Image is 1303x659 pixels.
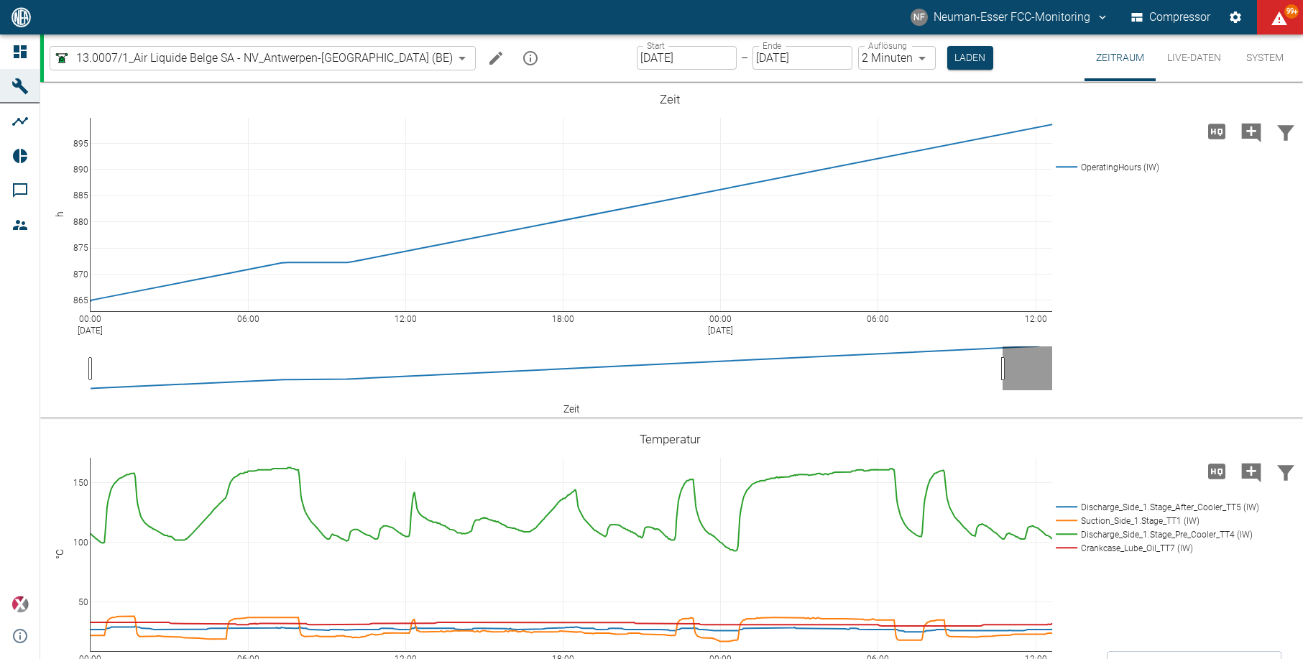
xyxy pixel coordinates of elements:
[1234,113,1269,150] button: Kommentar hinzufügen
[1128,4,1214,30] button: Compressor
[76,50,453,66] span: 13.0007/1_Air Liquide Belge SA - NV_Antwerpen-[GEOGRAPHIC_DATA] (BE)
[1269,113,1303,150] button: Daten filtern
[1156,34,1233,81] button: Live-Daten
[1085,34,1156,81] button: Zeitraum
[1223,4,1248,30] button: Einstellungen
[908,4,1111,30] button: fcc-monitoring@neuman-esser.com
[911,9,928,26] div: NF
[1284,4,1299,19] span: 99+
[741,50,748,66] p: –
[1233,34,1297,81] button: System
[947,46,993,70] button: Laden
[752,46,852,70] input: DD.MM.YYYY
[516,44,545,73] button: mission info
[1234,453,1269,490] button: Kommentar hinzufügen
[10,7,32,27] img: logo
[53,50,453,67] a: 13.0007/1_Air Liquide Belge SA - NV_Antwerpen-[GEOGRAPHIC_DATA] (BE)
[858,46,936,70] div: 2 Minuten
[1200,124,1234,137] span: Hohe Auflösung
[637,46,737,70] input: DD.MM.YYYY
[1200,464,1234,477] span: Hohe Auflösung
[763,40,781,52] label: Ende
[647,40,665,52] label: Start
[482,44,510,73] button: Machine bearbeiten
[868,40,907,52] label: Auflösung
[11,596,29,613] img: Xplore Logo
[1269,453,1303,490] button: Daten filtern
